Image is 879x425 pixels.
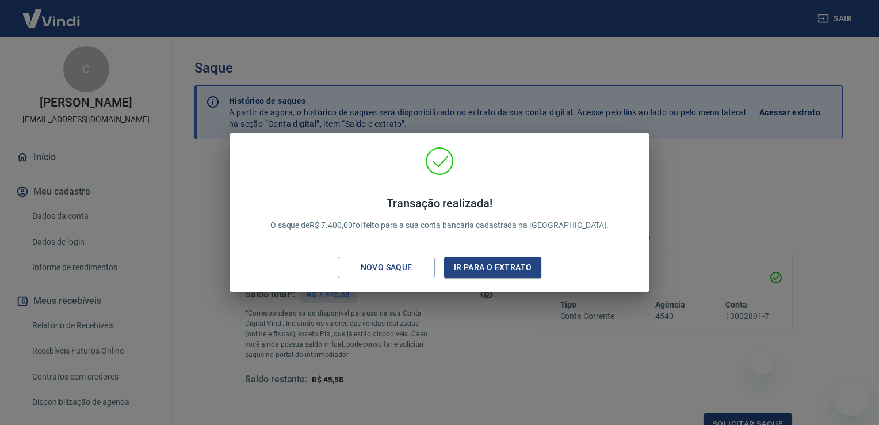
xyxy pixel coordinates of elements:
div: Novo saque [347,260,426,275]
iframe: Fechar mensagem [751,351,774,374]
button: Novo saque [338,257,435,278]
button: Ir para o extrato [444,257,541,278]
p: O saque de R$ 7.400,00 foi feito para a sua conta bancária cadastrada na [GEOGRAPHIC_DATA]. [270,196,609,232]
iframe: Botão para abrir a janela de mensagens [833,379,870,416]
h4: Transação realizada! [270,196,609,210]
